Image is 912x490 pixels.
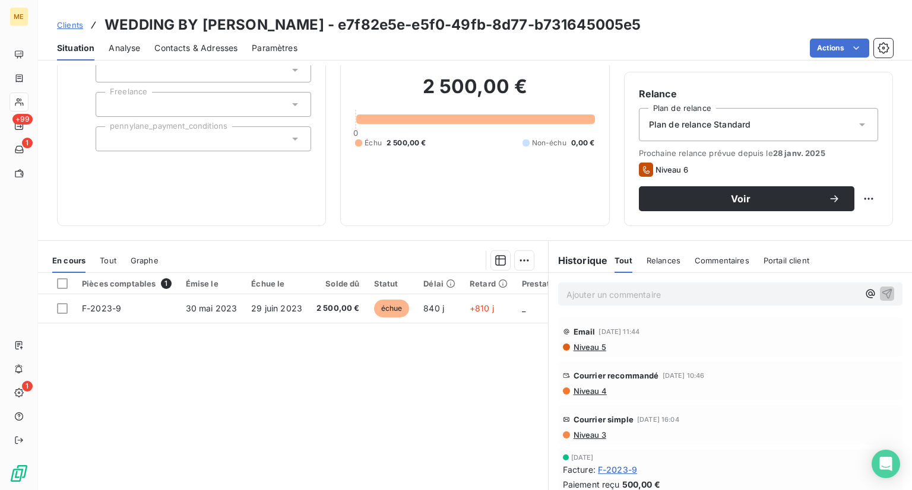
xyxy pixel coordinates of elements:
h6: Relance [639,87,878,101]
span: Paramètres [252,42,297,54]
span: +810 j [470,303,494,313]
span: [DATE] 11:44 [598,328,639,335]
span: Prochaine relance prévue depuis le [639,148,878,158]
h6: Historique [549,253,608,268]
span: F-2023-9 [82,303,121,313]
input: Ajouter une valeur [106,133,115,144]
span: Échu [365,138,382,148]
div: Statut [374,279,410,288]
a: Clients [57,19,83,31]
span: [DATE] 16:04 [637,416,679,423]
span: Tout [615,256,632,265]
span: 29 juin 2023 [251,303,302,313]
div: Solde dû [316,279,360,288]
h3: WEDDING BY [PERSON_NAME] - e7f82e5e-e5f0-49fb-8d77-b731645005e5 [104,14,641,36]
span: F-2023-9 [598,463,637,476]
div: Pièces comptables [82,278,172,289]
div: Open Intercom Messenger [872,450,900,478]
span: Niveau 6 [655,165,688,174]
span: 840 j [423,303,444,313]
span: 1 [161,278,172,289]
div: Prestation [522,279,562,288]
span: Tout [100,256,116,265]
span: Situation [57,42,94,54]
button: Voir [639,186,854,211]
span: Clients [57,20,83,30]
span: En cours [52,256,85,265]
span: 2 500,00 € [316,303,360,314]
span: Analyse [109,42,140,54]
span: 0 [353,128,358,138]
span: Niveau 3 [572,430,606,440]
span: Courrier simple [574,415,634,424]
span: Commentaires [695,256,749,265]
span: 28 janv. 2025 [773,148,825,158]
span: Contacts & Adresses [154,42,237,54]
span: 2 500,00 € [387,138,426,148]
span: +99 [12,114,33,125]
span: Niveau 4 [572,386,607,396]
div: Délai [423,279,455,288]
span: Portail client [764,256,809,265]
div: Émise le [186,279,237,288]
div: Échue le [251,279,302,288]
h2: 2 500,00 € [355,75,594,110]
span: échue [374,300,410,317]
span: 0,00 € [571,138,595,148]
span: Courrier recommandé [574,371,659,380]
img: Logo LeanPay [9,464,28,483]
span: Graphe [131,256,159,265]
span: [DATE] 10:46 [663,372,705,379]
span: Relances [647,256,680,265]
input: Ajouter une valeur [106,99,115,110]
span: Niveau 5 [572,342,606,352]
span: Facture : [563,463,596,476]
span: [DATE] [571,454,594,461]
span: Voir [653,194,828,203]
button: Actions [810,39,869,58]
span: Email [574,327,596,336]
div: Retard [470,279,508,288]
span: _ [522,303,525,313]
span: 1 [22,381,33,392]
div: ME [9,7,28,26]
span: 1 [22,138,33,148]
span: Non-échu [532,138,566,148]
input: Ajouter une valeur [106,65,115,75]
span: Plan de relance Standard [649,119,751,131]
span: 30 mai 2023 [186,303,237,313]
